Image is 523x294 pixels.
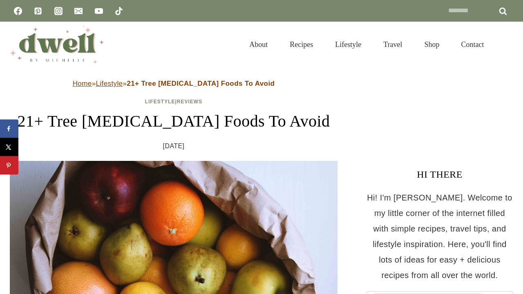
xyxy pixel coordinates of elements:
[145,99,175,105] a: Lifestyle
[450,30,495,59] a: Contact
[73,80,275,87] span: » »
[127,80,275,87] strong: 21+ Tree [MEDICAL_DATA] Foods To Avoid
[96,80,123,87] a: Lifestyle
[70,3,87,19] a: Email
[10,3,26,19] a: Facebook
[413,30,450,59] a: Shop
[30,3,46,19] a: Pinterest
[372,30,413,59] a: Travel
[50,3,67,19] a: Instagram
[499,38,513,51] button: View Search Form
[324,30,372,59] a: Lifestyle
[238,30,495,59] nav: Primary Navigation
[279,30,324,59] a: Recipes
[163,140,185,152] time: [DATE]
[177,99,202,105] a: Reviews
[366,190,513,283] p: Hi! I'm [PERSON_NAME]. Welcome to my little corner of the internet filled with simple recipes, tr...
[238,30,279,59] a: About
[91,3,107,19] a: YouTube
[111,3,127,19] a: TikTok
[10,109,337,134] h1: 21+ Tree [MEDICAL_DATA] Foods To Avoid
[366,167,513,182] h3: HI THERE
[73,80,92,87] a: Home
[145,99,202,105] span: |
[10,26,104,63] img: DWELL by michelle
